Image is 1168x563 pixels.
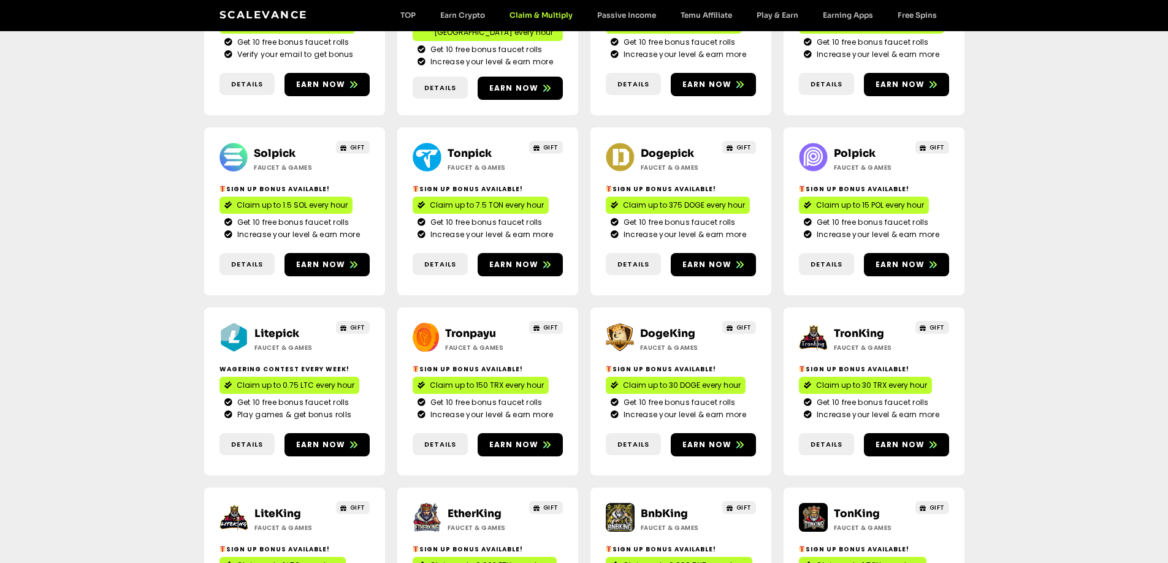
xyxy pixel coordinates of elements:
[641,523,717,532] h2: Faucet & Games
[427,229,553,240] span: Increase your level & earn more
[606,253,661,276] a: Details
[254,523,331,532] h2: Faucet & Games
[237,380,354,391] span: Claim up to 0.75 LTC every hour
[413,184,563,194] h2: Sign Up Bonus Available!
[671,433,756,456] a: Earn now
[722,141,756,154] a: GIFT
[606,186,612,192] img: 🎁
[336,321,370,334] a: GIFT
[617,439,649,450] span: Details
[834,147,876,160] a: Polpick
[814,49,939,60] span: Increase your level & earn more
[350,503,365,512] span: GIFT
[424,83,456,93] span: Details
[448,507,502,520] a: EtherKing
[413,377,549,394] a: Claim up to 150 TRX every hour
[219,9,308,21] a: Scalevance
[448,147,492,160] a: Tonpick
[915,321,949,334] a: GIFT
[350,323,365,332] span: GIFT
[413,545,563,554] h2: Sign Up Bonus Available!
[834,343,910,352] h2: Faucet & Games
[489,439,539,450] span: Earn now
[388,10,949,20] nav: Menu
[427,44,543,55] span: Get 10 free bonus faucet rolls
[864,73,949,96] a: Earn now
[529,501,563,514] a: GIFT
[799,253,854,276] a: Details
[799,184,949,194] h2: Sign Up Bonus Available!
[219,433,275,456] a: Details
[814,397,929,408] span: Get 10 free bonus faucet rolls
[799,366,805,372] img: 🎁
[623,380,741,391] span: Claim up to 30 DOGE every hour
[296,439,346,450] span: Earn now
[254,343,331,352] h2: Faucet & Games
[445,343,522,352] h2: Faucet & Games
[237,200,348,211] span: Claim up to 1.5 SOL every hour
[448,523,524,532] h2: Faucet & Games
[620,37,736,48] span: Get 10 free bonus faucet rolls
[478,77,563,100] a: Earn now
[543,503,559,512] span: GIFT
[799,546,805,552] img: 🎁
[816,200,924,211] span: Claim up to 15 POL every hour
[234,217,349,228] span: Get 10 free bonus faucet rolls
[915,141,949,154] a: GIFT
[219,253,275,276] a: Details
[336,501,370,514] a: GIFT
[606,377,746,394] a: Claim up to 30 DOGE every hour
[543,323,559,332] span: GIFT
[388,10,428,20] a: TOP
[834,507,880,520] a: TonKing
[671,73,756,96] a: Earn now
[864,433,949,456] a: Earn now
[620,229,746,240] span: Increase your level & earn more
[876,79,925,90] span: Earn now
[254,327,299,340] a: Litepick
[413,253,468,276] a: Details
[834,327,884,340] a: TronKing
[219,546,226,552] img: 🎁
[478,253,563,276] a: Earn now
[799,365,949,374] h2: Sign Up Bonus Available!
[428,10,497,20] a: Earn Crypto
[424,259,456,270] span: Details
[430,200,544,211] span: Claim up to 7.5 TON every hour
[234,229,360,240] span: Increase your level & earn more
[427,409,553,420] span: Increase your level & earn more
[620,49,746,60] span: Increase your level & earn more
[284,253,370,276] a: Earn now
[668,10,744,20] a: Temu Affiliate
[585,10,668,20] a: Passive Income
[811,10,885,20] a: Earning Apps
[736,323,752,332] span: GIFT
[736,503,752,512] span: GIFT
[219,73,275,96] a: Details
[413,546,419,552] img: 🎁
[640,327,695,340] a: DogeKing
[640,343,717,352] h2: Faucet & Games
[606,433,661,456] a: Details
[617,79,649,89] span: Details
[445,327,496,340] a: Tronpayu
[413,186,419,192] img: 🎁
[722,321,756,334] a: GIFT
[876,259,925,270] span: Earn now
[799,73,854,96] a: Details
[448,163,524,172] h2: Faucet & Games
[623,200,745,211] span: Claim up to 375 DOGE every hour
[814,409,939,420] span: Increase your level & earn more
[350,143,365,152] span: GIFT
[799,545,949,554] h2: Sign Up Bonus Available!
[811,79,842,89] span: Details
[876,439,925,450] span: Earn now
[234,397,349,408] span: Get 10 free bonus faucet rolls
[682,79,732,90] span: Earn now
[296,259,346,270] span: Earn now
[620,397,736,408] span: Get 10 free bonus faucet rolls
[497,10,585,20] a: Claim & Multiply
[430,380,544,391] span: Claim up to 150 TRX every hour
[641,147,694,160] a: Dogepick
[736,143,752,152] span: GIFT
